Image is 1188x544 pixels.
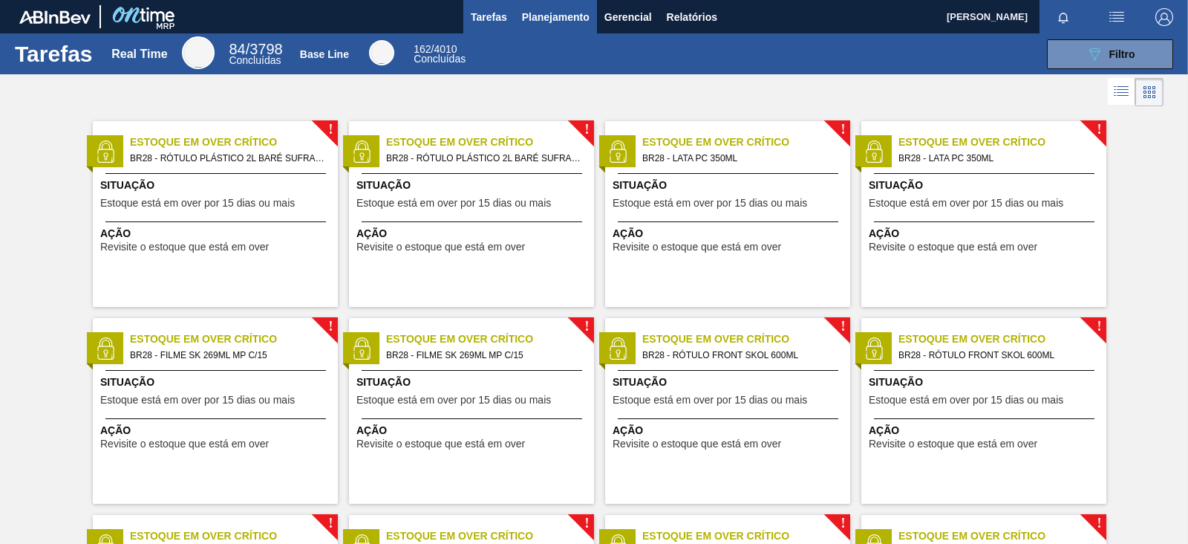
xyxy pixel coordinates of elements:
span: ! [841,518,845,529]
span: Filtro [1109,48,1135,60]
span: Estoque está em over por 15 dias ou mais [100,198,295,209]
span: Estoque está em over por 15 dias ou mais [100,395,295,406]
span: Estoque em Over Crítico [130,331,338,347]
img: userActions [1108,8,1126,26]
span: Ação [869,226,1103,242]
span: Situação [100,375,334,390]
span: Relatórios [667,8,717,26]
img: status [607,337,629,360]
span: Situação [613,375,846,390]
span: Revisite o estoque que está em over [100,438,269,450]
img: status [607,140,629,163]
div: Visão em Cards [1135,78,1163,106]
span: Revisite o estoque que está em over [613,438,781,450]
span: Revisite o estoque que está em over [356,438,525,450]
span: Situação [869,375,1103,390]
span: 84 [229,41,245,57]
span: Ação [613,226,846,242]
span: Estoque em Over Crítico [898,135,1106,150]
span: Situação [869,178,1103,193]
span: BR28 - RÓTULO PLÁSTICO 2L BARÉ SUFRAMA AH [130,150,326,166]
div: Base Line [369,40,394,65]
span: Ação [613,423,846,438]
span: BR28 - RÓTULO FRONT SKOL 600ML [642,347,838,363]
span: Revisite o estoque que está em over [869,438,1037,450]
span: BR28 - LATA PC 350ML [642,150,838,166]
span: BR28 - RÓTULO PLÁSTICO 2L BARÉ SUFRAMA AH [386,150,582,166]
span: Ação [100,423,334,438]
div: Base Line [414,45,466,64]
span: 162 [414,43,431,55]
span: Ação [100,226,334,242]
span: Situação [356,375,590,390]
span: Estoque em Over Crítico [386,135,594,150]
img: TNhmsLtSVTkK8tSr43FrP2fwEKptu5GPRR3wAAAABJRU5ErkJggg== [19,10,91,24]
span: ! [328,124,333,135]
h1: Tarefas [15,45,93,62]
span: Concluídas [229,54,281,66]
span: ! [584,321,589,332]
span: ! [328,518,333,529]
span: Estoque está em over por 15 dias ou mais [869,198,1063,209]
span: Estoque está em over por 15 dias ou mais [613,198,807,209]
span: ! [1097,124,1101,135]
span: Estoque em Over Crítico [642,528,850,544]
span: Ação [356,226,590,242]
img: status [350,337,373,360]
span: Tarefas [471,8,507,26]
span: BR28 - FILME SK 269ML MP C/15 [386,347,582,363]
img: status [94,337,117,360]
span: Planejamento [522,8,590,26]
div: Real Time [111,48,167,61]
span: Revisite o estoque que está em over [356,242,525,253]
span: Estoque em Over Crítico [642,331,850,347]
span: Estoque está em over por 15 dias ou mais [869,395,1063,406]
span: Estoque em Over Crítico [642,135,850,150]
span: Estoque está em over por 15 dias ou mais [356,395,551,406]
span: ! [1097,321,1101,332]
span: Estoque está em over por 15 dias ou mais [356,198,551,209]
span: Ação [869,423,1103,438]
div: Real Time [229,43,282,65]
img: status [863,337,885,360]
span: ! [1097,518,1101,529]
img: status [863,140,885,163]
span: Estoque está em over por 15 dias ou mais [613,395,807,406]
span: Revisite o estoque que está em over [869,242,1037,253]
span: Situação [100,178,334,193]
span: ! [584,124,589,135]
span: ! [584,518,589,529]
img: Logout [1155,8,1173,26]
span: Situação [613,178,846,193]
span: / 4010 [414,43,457,55]
span: Ação [356,423,590,438]
span: Concluídas [414,53,466,65]
img: status [350,140,373,163]
span: ! [328,321,333,332]
span: Revisite o estoque que está em over [100,242,269,253]
span: / 3798 [229,41,282,57]
span: Gerencial [604,8,652,26]
div: Base Line [300,48,349,60]
span: Estoque em Over Crítico [386,331,594,347]
span: BR28 - LATA PC 350ML [898,150,1094,166]
span: Estoque em Over Crítico [130,528,338,544]
button: Notificações [1039,7,1087,27]
img: status [94,140,117,163]
div: Visão em Lista [1108,78,1135,106]
span: Estoque em Over Crítico [898,528,1106,544]
span: BR28 - FILME SK 269ML MP C/15 [130,347,326,363]
div: Real Time [182,36,215,69]
span: Estoque em Over Crítico [130,135,338,150]
span: ! [841,321,845,332]
span: ! [841,124,845,135]
span: Revisite o estoque que está em over [613,242,781,253]
span: Estoque em Over Crítico [898,331,1106,347]
span: BR28 - RÓTULO FRONT SKOL 600ML [898,347,1094,363]
span: Situação [356,178,590,193]
span: Estoque em Over Crítico [386,528,594,544]
button: Filtro [1047,39,1173,69]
